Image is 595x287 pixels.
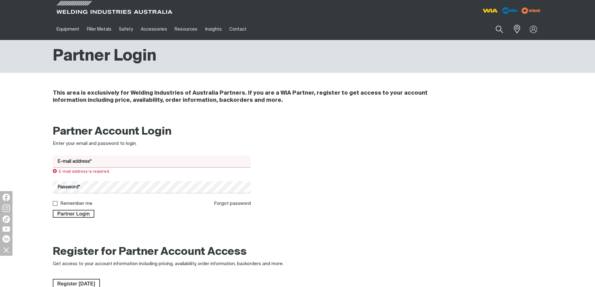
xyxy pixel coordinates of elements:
img: Facebook [2,194,10,201]
img: Instagram [2,205,10,212]
h2: Partner Account Login [53,125,251,139]
a: Forgot password [214,201,251,206]
nav: Main [53,18,420,40]
h2: Register for Partner Account Access [53,245,247,259]
img: LinkedIn [2,235,10,243]
img: YouTube [2,226,10,232]
h1: Partner Login [53,46,156,67]
a: Resources [171,18,201,40]
input: Product name or item number... [481,22,510,37]
label: Remember me [60,201,92,206]
a: Safety [115,18,137,40]
button: Search products [489,22,510,37]
button: Partner Login [53,210,95,218]
img: hide socials [1,245,12,255]
img: miller [520,6,543,15]
div: Enter your email and password to login. [53,140,251,147]
h4: This area is exclusively for Welding Industries of Australia Partners. If you are a WIA Partner, ... [53,90,459,104]
img: TikTok [2,215,10,223]
span: E-mail address is required. [53,170,110,174]
span: Partner Login [53,210,94,218]
a: Insights [201,18,225,40]
a: Contact [226,18,250,40]
a: Filler Metals [83,18,115,40]
a: Equipment [53,18,83,40]
span: Get access to your account information including pricing, availability, order information, backor... [53,261,284,266]
a: Accessories [137,18,171,40]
